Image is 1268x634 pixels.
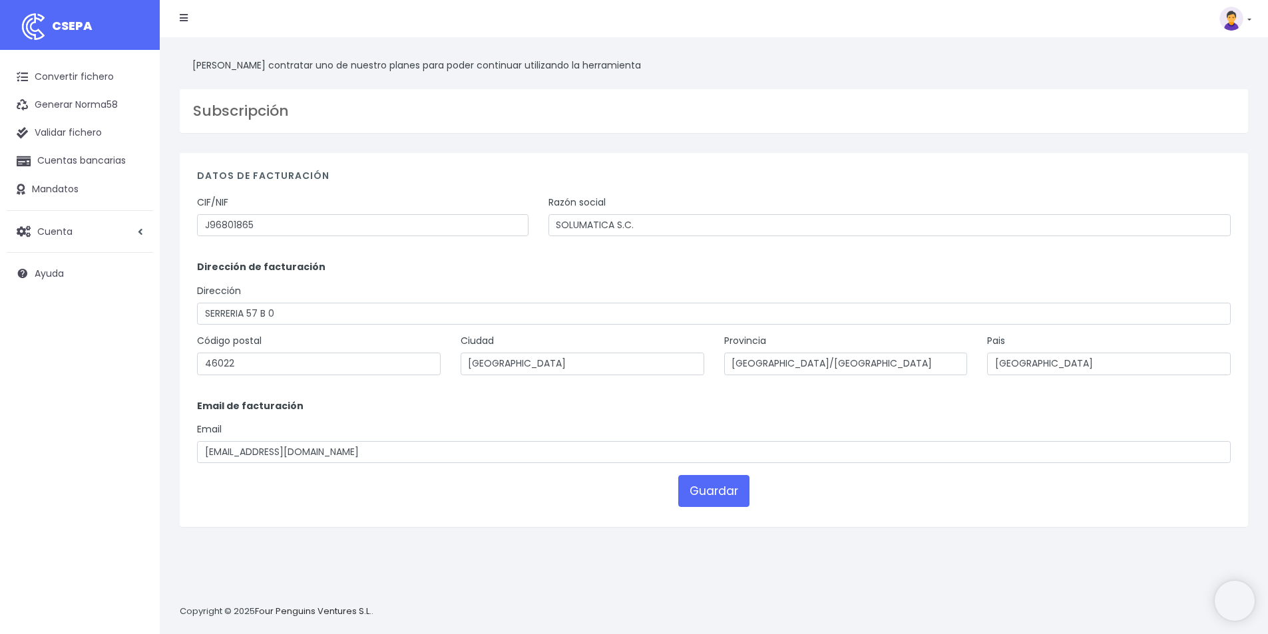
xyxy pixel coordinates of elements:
[180,51,1248,80] div: [PERSON_NAME] contratar uno de nuestro planes para poder continuar utilizando la herramienta
[724,334,766,348] label: Provincia
[461,334,494,348] label: Ciudad
[52,17,93,34] span: CSEPA
[987,334,1005,348] label: Pais
[197,196,228,210] label: CIF/NIF
[197,284,241,298] label: Dirección
[180,605,373,619] p: Copyright © 2025 .
[197,334,262,348] label: Código postal
[197,422,222,436] label: Email
[197,260,325,273] strong: Dirección de facturación
[678,475,749,507] button: Guardar
[1219,7,1243,31] img: profile
[7,259,153,287] a: Ayuda
[37,224,73,238] span: Cuenta
[7,176,153,204] a: Mandatos
[7,91,153,119] a: Generar Norma58
[197,170,1231,188] h4: Datos de facturación
[548,196,606,210] label: Razón social
[7,147,153,175] a: Cuentas bancarias
[255,605,371,617] a: Four Penguins Ventures S.L.
[7,218,153,245] a: Cuenta
[193,102,1235,120] h3: Subscripción
[197,399,304,412] strong: Email de facturación
[7,63,153,91] a: Convertir fichero
[7,119,153,147] a: Validar fichero
[35,267,64,280] span: Ayuda
[17,10,50,43] img: logo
